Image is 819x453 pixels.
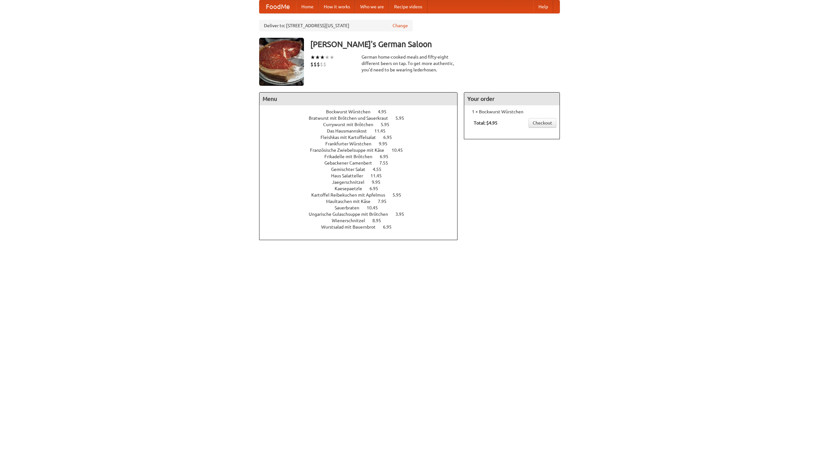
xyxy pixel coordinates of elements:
a: Currywurst mit Brötchen 5.95 [323,122,401,127]
a: Fleishkas mit Kartoffelsalat 6.95 [321,135,404,140]
a: Recipe videos [389,0,427,13]
a: Who we are [355,0,389,13]
span: Jaegerschnitzel [332,180,371,185]
a: Frikadelle mit Brötchen 6.95 [324,154,400,159]
span: 6.95 [370,186,385,191]
a: Frankfurter Würstchen 9.95 [325,141,399,146]
span: Haus Salatteller [331,173,370,178]
a: Checkout [529,118,556,128]
h3: [PERSON_NAME]'s German Saloon [310,38,560,51]
span: 6.95 [380,154,395,159]
li: ★ [320,54,325,61]
span: Wienerschnitzel [332,218,371,223]
h4: Your order [464,93,560,105]
a: Help [533,0,553,13]
a: Maultaschen mit Käse 7.95 [326,199,398,204]
a: How it works [319,0,355,13]
b: Total: $4.95 [474,120,497,125]
li: $ [317,61,320,68]
span: Bratwurst mit Brötchen und Sauerkraut [309,116,394,121]
span: 5.95 [381,122,396,127]
a: Bratwurst mit Brötchen und Sauerkraut 5.95 [309,116,416,121]
span: Wurstsalad mit Bauernbrot [321,224,382,230]
span: Das Hausmannskost [327,128,373,133]
li: ★ [310,54,315,61]
span: 9.95 [379,141,394,146]
a: Sauerbraten 10.45 [335,205,390,210]
span: 5.95 [393,192,408,198]
span: 9.95 [372,180,387,185]
span: 8.95 [372,218,387,223]
a: Kartoffel Reibekuchen mit Apfelmus 5.95 [311,192,413,198]
span: 4.95 [378,109,393,114]
span: 11.45 [374,128,392,133]
li: ★ [315,54,320,61]
span: Kartoffel Reibekuchen mit Apfelmus [311,192,392,198]
a: Haus Salatteller 11.45 [331,173,394,178]
span: 5.95 [395,116,410,121]
a: Gemischter Salat 4.55 [331,167,393,172]
a: Französische Zwiebelsuppe mit Käse 10.45 [310,148,415,153]
span: 10.45 [392,148,409,153]
span: Französische Zwiebelsuppe mit Käse [310,148,391,153]
a: Gebackener Camenbert 7.55 [324,160,400,166]
a: Wurstsalad mit Bauernbrot 6.95 [321,224,403,230]
h4: Menu [259,93,457,105]
span: 6.95 [383,135,398,140]
span: 7.95 [378,199,393,204]
span: Gebackener Camenbert [324,160,378,166]
span: 3.95 [395,212,410,217]
div: German home-cooked meals and fifty-eight different beers on tap. To get more authentic, you'd nee... [362,54,457,73]
div: Deliver to: [STREET_ADDRESS][US_STATE] [259,20,413,31]
li: $ [310,61,314,68]
li: ★ [330,54,334,61]
span: Frikadelle mit Brötchen [324,154,379,159]
a: FoodMe [259,0,296,13]
span: Frankfurter Würstchen [325,141,378,146]
li: $ [323,61,326,68]
span: 11.45 [370,173,388,178]
a: Bockwurst Würstchen 4.95 [326,109,398,114]
a: Home [296,0,319,13]
a: Ungarische Gulaschsuppe mit Brötchen 3.95 [309,212,416,217]
span: Gemischter Salat [331,167,372,172]
a: Change [393,22,408,29]
span: Fleishkas mit Kartoffelsalat [321,135,382,140]
a: Das Hausmannskost 11.45 [327,128,397,133]
span: Bockwurst Würstchen [326,109,377,114]
span: Kaesepaetzle [335,186,369,191]
span: 6.95 [383,224,398,230]
li: $ [314,61,317,68]
li: 1 × Bockwurst Würstchen [467,109,556,115]
span: 4.55 [373,167,388,172]
img: angular.jpg [259,38,304,86]
a: Kaesepaetzle 6.95 [335,186,390,191]
span: Ungarische Gulaschsuppe mit Brötchen [309,212,394,217]
span: Currywurst mit Brötchen [323,122,380,127]
span: 7.55 [379,160,394,166]
li: $ [320,61,323,68]
span: Maultaschen mit Käse [326,199,377,204]
a: Jaegerschnitzel 9.95 [332,180,392,185]
span: 10.45 [367,205,384,210]
span: Sauerbraten [335,205,366,210]
a: Wienerschnitzel 8.95 [332,218,393,223]
li: ★ [325,54,330,61]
